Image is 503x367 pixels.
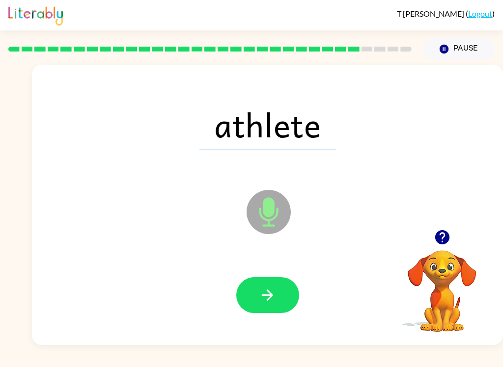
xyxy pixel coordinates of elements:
div: ( ) [397,9,495,18]
span: T [PERSON_NAME] [397,9,466,18]
span: athlete [199,99,336,150]
img: Literably [8,4,63,26]
button: Pause [423,38,495,60]
a: Logout [468,9,492,18]
video: Your browser must support playing .mp4 files to use Literably. Please try using another browser. [393,235,491,333]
